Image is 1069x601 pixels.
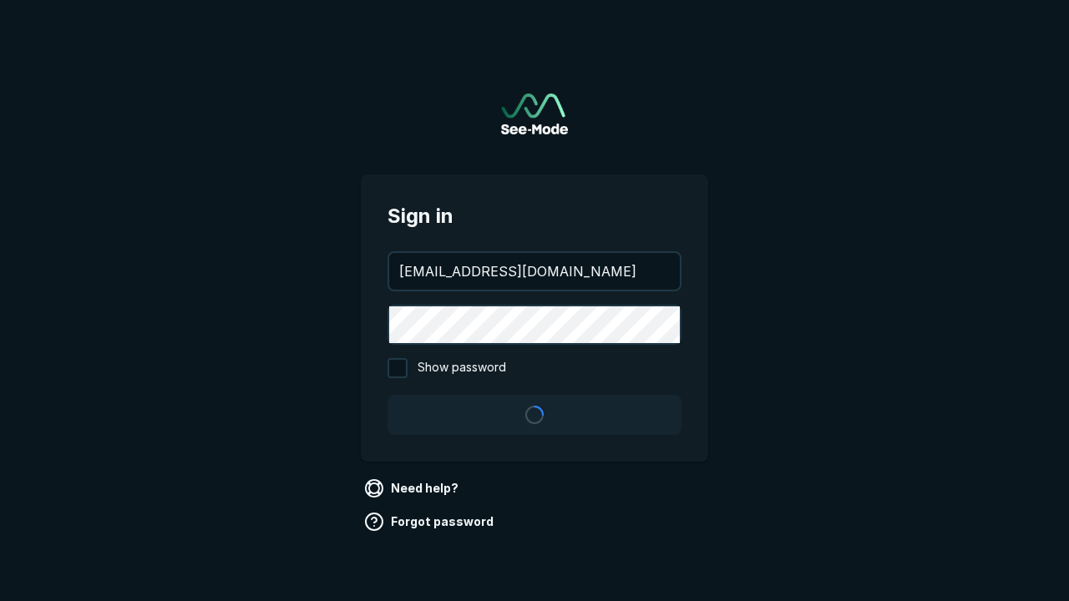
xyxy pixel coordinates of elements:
span: Show password [418,358,506,378]
img: See-Mode Logo [501,93,568,134]
a: Go to sign in [501,93,568,134]
a: Forgot password [361,508,500,535]
span: Sign in [388,201,681,231]
a: Need help? [361,475,465,502]
input: your@email.com [389,253,680,290]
